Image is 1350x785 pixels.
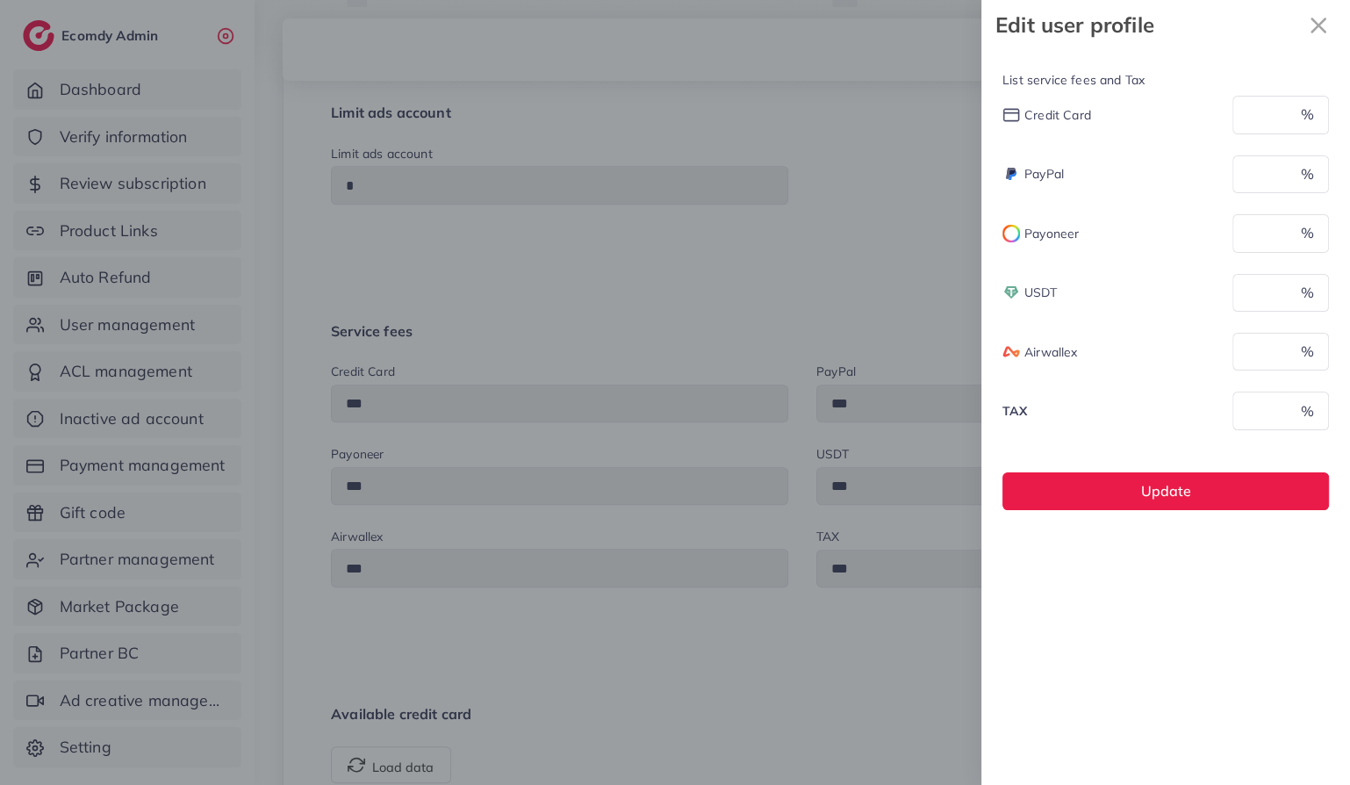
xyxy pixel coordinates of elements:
[995,10,1301,40] strong: Edit user profile
[1002,108,1020,123] img: payment
[1301,7,1336,43] button: Close
[1024,165,1064,183] span: PayPal
[1024,106,1091,124] span: Credit card
[1287,333,1329,371] div: %
[1002,284,1020,301] img: payment
[1287,392,1329,429] div: %
[1287,274,1329,312] div: %
[1024,225,1079,242] span: Payoneer
[1002,346,1020,358] img: payment
[1002,165,1020,183] img: payment
[1002,225,1020,242] img: payment
[1287,155,1329,193] div: %
[1301,8,1336,43] svg: x
[1002,402,1027,420] span: TAX
[1002,472,1329,510] button: Update
[1024,343,1077,361] span: Airwallex
[1002,71,1329,96] legend: List service fees and Tax
[1287,96,1329,133] div: %
[1141,482,1191,500] span: Update
[1287,214,1329,252] div: %
[1024,284,1057,301] span: USDT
